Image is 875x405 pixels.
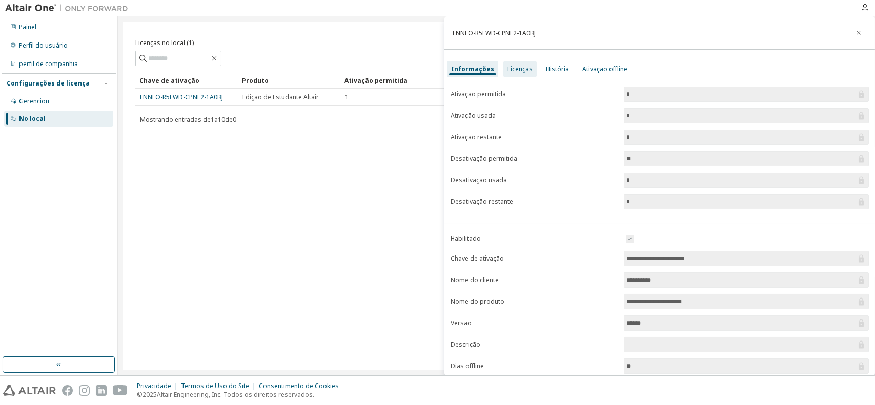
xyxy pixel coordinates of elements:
[143,390,157,399] font: 2025
[19,59,78,68] font: perfil de companhia
[7,79,90,88] font: Configurações de licença
[451,275,499,284] font: Nome do cliente
[3,385,56,396] img: altair_logo.svg
[137,381,171,390] font: Privacidade
[218,115,225,124] font: 10
[157,390,314,399] font: Altair Engineering, Inc. Todos os direitos reservados.
[137,390,143,399] font: ©
[19,41,68,50] font: Perfil do usuário
[451,234,481,243] font: Habilitado
[451,176,507,184] font: Desativação usada
[214,115,218,124] font: a
[451,111,496,120] font: Ativação usada
[242,76,269,85] font: Produto
[62,385,73,396] img: facebook.svg
[140,115,211,124] font: Mostrando entradas de
[451,133,502,141] font: Ativação restante
[139,76,199,85] font: Chave de ativação
[225,115,233,124] font: de
[451,340,480,349] font: Descrição
[19,114,46,123] font: No local
[135,38,194,47] font: Licenças no local (1)
[140,93,223,101] font: LNNEO-R5EWD-CPNE2-1A0BJ
[345,93,349,101] font: 1
[211,115,214,124] font: 1
[451,65,494,73] font: Informações
[19,23,36,31] font: Painel
[233,115,236,124] font: 0
[451,318,472,327] font: Versão
[451,90,506,98] font: Ativação permitida
[259,381,339,390] font: Consentimento de Cookies
[181,381,249,390] font: Termos de Uso do Site
[546,65,569,73] font: História
[5,3,133,13] img: Altair Um
[344,76,408,85] font: Ativação permitida
[582,65,627,73] font: Ativação offline
[19,97,49,105] font: Gerenciou
[79,385,90,396] img: instagram.svg
[451,154,517,163] font: Desativação permitida
[242,93,319,101] font: Edição de Estudante Altair
[451,297,504,306] font: Nome do produto
[507,65,533,73] font: Licenças
[451,361,484,370] font: Dias offline
[96,385,107,396] img: linkedin.svg
[451,197,513,206] font: Desativação restante
[451,254,504,263] font: Chave de ativação
[453,29,536,37] font: LNNEO-R5EWD-CPNE2-1A0BJ
[113,385,128,396] img: youtube.svg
